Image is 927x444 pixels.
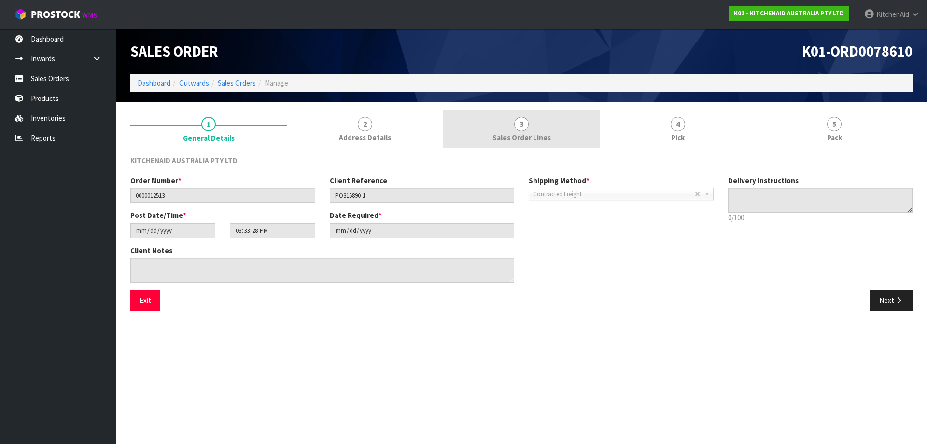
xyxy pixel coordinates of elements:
p: 0/100 [728,213,913,223]
span: Sales Order [130,42,218,60]
span: 5 [827,117,842,131]
label: Date Required [330,210,382,220]
img: cube-alt.png [14,8,27,20]
span: Sales Order Lines [492,132,551,143]
label: Post Date/Time [130,210,186,220]
span: Pack [827,132,842,143]
button: Next [870,290,913,311]
span: K01-ORD0078610 [802,42,913,60]
span: 3 [514,117,529,131]
span: Pick [671,132,685,143]
input: Client Reference [330,188,515,203]
span: 2 [358,117,372,131]
span: ProStock [31,8,80,21]
button: Exit [130,290,160,311]
a: Sales Orders [218,78,256,87]
span: 1 [201,117,216,131]
span: Contracted Freight [533,188,695,200]
span: General Details [130,148,913,318]
input: Order Number [130,188,315,203]
label: Delivery Instructions [728,175,799,186]
span: KITCHENAID AUSTRALIA PTY LTD [130,156,238,165]
span: KitchenAid [876,10,909,19]
label: Order Number [130,175,182,186]
strong: K01 - KITCHENAID AUSTRALIA PTY LTD [734,9,844,17]
span: 4 [671,117,685,131]
label: Shipping Method [529,175,590,186]
label: Client Reference [330,175,387,186]
span: Address Details [339,132,391,143]
label: Client Notes [130,245,172,256]
span: General Details [183,133,235,143]
a: Outwards [179,78,209,87]
span: Manage [265,78,288,87]
small: WMS [82,11,97,20]
a: Dashboard [138,78,170,87]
